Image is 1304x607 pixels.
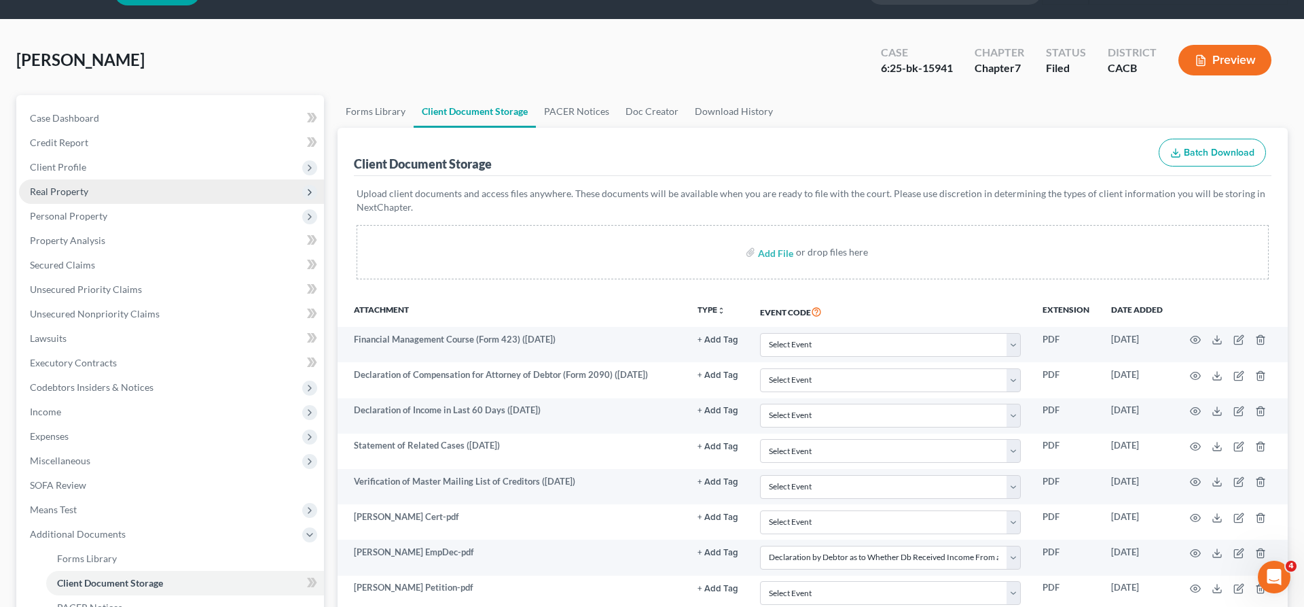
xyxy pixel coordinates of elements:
a: + Add Tag [698,546,738,559]
a: Client Document Storage [414,95,536,128]
td: PDF [1032,434,1100,469]
a: + Add Tag [698,333,738,346]
a: Secured Claims [19,253,324,277]
button: Preview [1178,45,1271,75]
div: CACB [1108,60,1157,76]
span: Codebtors Insiders & Notices [30,381,153,393]
td: [DATE] [1100,398,1174,434]
button: TYPEunfold_more [698,306,725,315]
a: Download History [687,95,781,128]
td: Statement of Related Cases ([DATE]) [338,434,687,469]
button: + Add Tag [698,585,738,593]
span: Personal Property [30,210,107,222]
div: Case [881,45,953,60]
button: Batch Download [1159,139,1266,167]
td: PDF [1032,362,1100,398]
td: [DATE] [1100,362,1174,398]
a: Forms Library [338,95,414,128]
span: Expenses [30,430,69,442]
a: Lawsuits [19,326,324,351]
button: + Add Tag [698,513,738,522]
a: Forms Library [46,547,324,571]
span: Unsecured Priority Claims [30,283,142,295]
a: Case Dashboard [19,106,324,131]
i: unfold_more [717,307,725,315]
td: [DATE] [1100,327,1174,362]
a: SOFA Review [19,473,324,498]
td: Financial Management Course (Form 423) ([DATE]) [338,327,687,362]
td: PDF [1032,469,1100,504]
a: PACER Notices [536,95,617,128]
span: Secured Claims [30,259,95,271]
td: Declaration of Compensation for Attorney of Debtor (Form 2090) ([DATE]) [338,362,687,398]
div: Chapter [975,45,1024,60]
span: Executory Contracts [30,357,117,368]
span: Forms Library [57,553,117,564]
td: PDF [1032,540,1100,575]
th: Attachment [338,296,687,327]
button: + Add Tag [698,371,738,380]
th: Event Code [749,296,1032,327]
span: 7 [1015,61,1021,74]
td: [DATE] [1100,540,1174,575]
td: [PERSON_NAME] Cert-pdf [338,504,687,540]
div: 6:25-bk-15941 [881,60,953,76]
a: + Add Tag [698,475,738,488]
a: Property Analysis [19,228,324,253]
span: Means Test [30,504,77,515]
td: PDF [1032,398,1100,434]
a: + Add Tag [698,581,738,594]
div: District [1108,45,1157,60]
button: + Add Tag [698,336,738,345]
p: Upload client documents and access files anywhere. These documents will be available when you are... [357,187,1269,214]
a: + Add Tag [698,439,738,452]
div: Chapter [975,60,1024,76]
span: Income [30,406,61,417]
span: SOFA Review [30,479,86,491]
span: Credit Report [30,137,88,148]
button: + Add Tag [698,406,738,415]
button: + Add Tag [698,443,738,451]
span: Unsecured Nonpriority Claims [30,308,160,319]
td: [DATE] [1100,469,1174,504]
a: Unsecured Priority Claims [19,277,324,302]
a: + Add Tag [698,368,738,381]
td: Verification of Master Mailing List of Creditors ([DATE]) [338,469,687,504]
iframe: Intercom live chat [1258,561,1290,593]
span: 4 [1286,561,1297,572]
div: or drop files here [796,245,868,259]
span: Miscellaneous [30,455,90,466]
button: + Add Tag [698,478,738,487]
td: Declaration of Income in Last 60 Days ([DATE]) [338,398,687,434]
button: + Add Tag [698,549,738,557]
a: Unsecured Nonpriority Claims [19,302,324,326]
span: Lawsuits [30,332,67,344]
td: PDF [1032,327,1100,362]
span: Case Dashboard [30,112,99,124]
span: Additional Documents [30,528,126,540]
div: Filed [1046,60,1086,76]
td: [DATE] [1100,504,1174,540]
th: Extension [1032,296,1100,327]
td: [DATE] [1100,434,1174,469]
a: + Add Tag [698,404,738,417]
a: Credit Report [19,131,324,155]
span: Property Analysis [30,235,105,246]
a: + Add Tag [698,510,738,523]
a: Doc Creator [617,95,687,128]
a: Executory Contracts [19,351,324,375]
span: Client Profile [30,161,86,173]
a: Client Document Storage [46,571,324,595]
span: [PERSON_NAME] [16,50,145,69]
span: Real Property [30,186,88,197]
td: [PERSON_NAME] EmpDec-pdf [338,540,687,575]
span: Batch Download [1184,147,1254,158]
span: Client Document Storage [57,577,163,589]
div: Status [1046,45,1086,60]
td: PDF [1032,504,1100,540]
th: Date added [1100,296,1174,327]
div: Client Document Storage [354,156,492,172]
